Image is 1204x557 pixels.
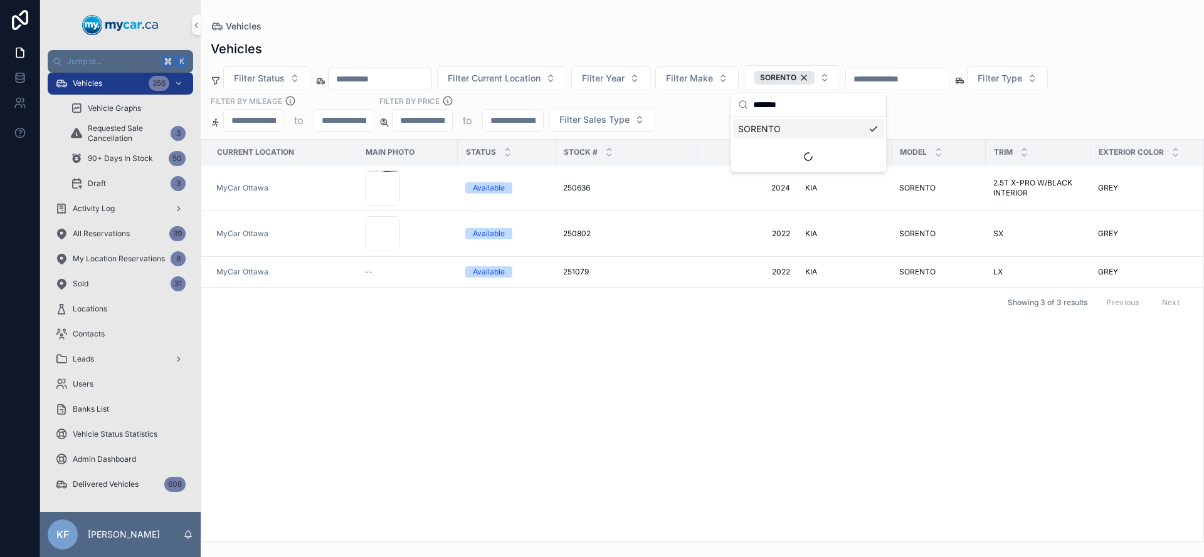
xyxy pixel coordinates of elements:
[48,50,193,73] button: Jump to...K
[40,73,201,512] div: scrollable content
[1098,267,1118,277] span: GREY
[463,113,472,128] p: to
[73,404,109,414] span: Banks List
[666,72,713,85] span: Filter Make
[88,154,153,164] span: 90+ Days In Stock
[48,473,193,496] a: Delivered Vehicles608
[563,229,690,239] a: 250802
[48,323,193,345] a: Contacts
[465,182,548,194] a: Available
[171,126,186,141] div: 3
[73,354,94,364] span: Leads
[805,267,817,277] span: KIA
[216,183,268,193] a: MyCar Ottawa
[88,179,106,189] span: Draft
[899,183,936,193] span: SORENTO
[466,147,496,157] span: Status
[48,197,193,220] a: Activity Log
[48,348,193,370] a: Leads
[760,73,796,83] span: SORENTO
[73,229,130,239] span: All Reservations
[978,72,1022,85] span: Filter Type
[223,66,310,90] button: Select Button
[216,183,350,193] a: MyCar Ottawa
[549,108,655,132] button: Select Button
[993,178,1083,198] a: 2.5T X-PRO W/BLACK INTERIOR
[731,117,886,172] div: Suggestions
[993,267,1003,277] span: LX
[564,147,598,157] span: Stock #
[1098,183,1196,193] a: GREY
[216,267,268,277] span: MyCar Ottawa
[149,76,169,91] div: 356
[366,147,415,157] span: Main Photo
[73,429,157,439] span: Vehicle Status Statistics
[705,267,790,277] a: 2022
[899,267,978,277] a: SORENTO
[48,398,193,420] a: Banks List
[473,182,505,194] div: Available
[82,15,159,35] img: App logo
[48,247,193,270] a: My Location Reservations8
[754,71,815,85] button: Unselect 53
[48,72,193,95] a: Vehicles356
[171,276,186,291] div: 31
[73,304,107,314] span: Locations
[216,229,350,239] a: MyCar Ottawa
[88,103,141,113] span: Vehicle Graphs
[48,222,193,245] a: All Reservations39
[365,267,450,277] a: --
[805,183,817,193] span: KIA
[899,267,936,277] span: SORENTO
[63,122,193,145] a: Requested Sale Cancellation3
[559,113,630,126] span: Filter Sales Type
[994,147,1013,157] span: Trim
[571,66,650,90] button: Select Button
[563,183,590,193] span: 250636
[88,528,160,541] p: [PERSON_NAME]
[63,172,193,195] a: Draft3
[1098,183,1118,193] span: GREY
[993,229,1083,239] a: SX
[216,229,268,239] span: MyCar Ottawa
[48,423,193,445] a: Vehicle Status Statistics
[48,298,193,320] a: Locations
[705,229,790,239] a: 2022
[655,66,739,90] button: Select Button
[217,147,294,157] span: Current Location
[211,40,262,58] h1: Vehicles
[993,267,1083,277] a: LX
[805,267,884,277] a: KIA
[473,228,505,239] div: Available
[211,95,282,107] label: Filter By Mileage
[73,379,93,389] span: Users
[744,65,840,90] button: Select Button
[705,183,790,193] a: 2024
[88,123,166,143] span: Requested Sale Cancellation
[967,66,1048,90] button: Select Button
[563,183,690,193] a: 250636
[169,226,186,241] div: 39
[805,183,884,193] a: KIA
[738,123,781,135] span: SORENTO
[437,66,566,90] button: Select Button
[48,448,193,471] a: Admin Dashboard
[473,266,505,278] div: Available
[899,229,936,239] span: SORENTO
[365,267,372,277] span: --
[563,267,690,277] a: 251079
[169,151,186,166] div: 50
[73,204,115,214] span: Activity Log
[63,97,193,120] a: Vehicle Graphs
[171,176,186,191] div: 3
[164,477,186,492] div: 608
[805,229,817,239] span: KIA
[582,72,625,85] span: Filter Year
[73,479,139,489] span: Delivered Vehicles
[211,20,261,33] a: Vehicles
[73,329,105,339] span: Contacts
